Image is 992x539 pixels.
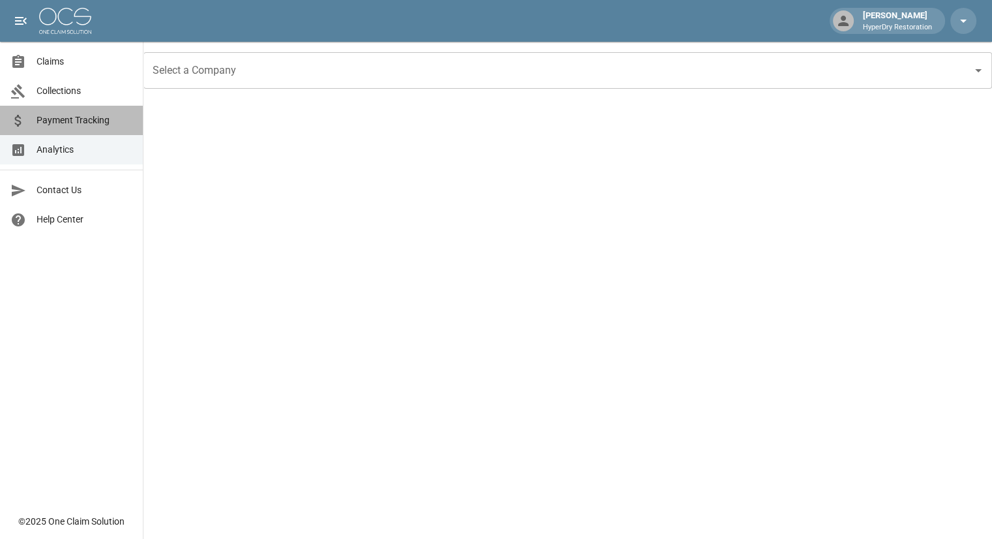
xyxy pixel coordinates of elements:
div: [PERSON_NAME] [858,9,937,33]
div: © 2025 One Claim Solution [18,515,125,528]
p: HyperDry Restoration [863,22,932,33]
button: Open [969,61,987,80]
span: Claims [37,55,132,69]
span: Collections [37,84,132,98]
span: Help Center [37,213,132,226]
span: Analytics [37,143,132,157]
img: ocs-logo-white-transparent.png [39,8,91,34]
button: open drawer [8,8,34,34]
span: Payment Tracking [37,114,132,127]
span: Contact Us [37,183,132,197]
